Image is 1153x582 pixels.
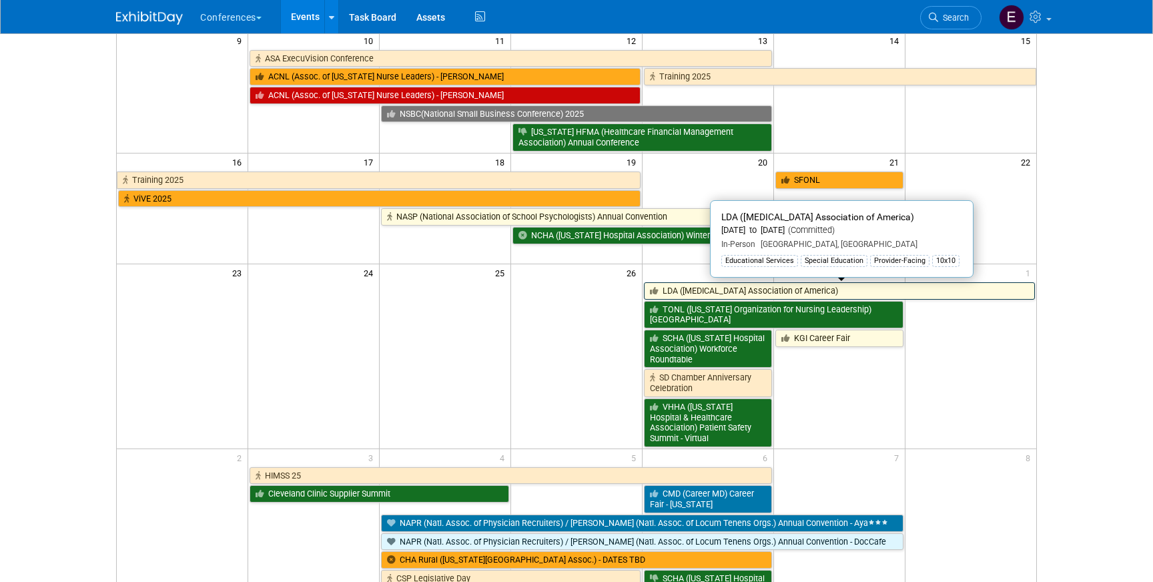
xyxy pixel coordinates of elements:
span: 15 [1020,32,1036,49]
span: 2 [236,449,248,466]
a: KGI Career Fair [775,330,903,347]
span: 25 [494,264,510,281]
span: 19 [625,154,642,170]
a: SCHA ([US_STATE] Hospital Association) Workforce Roundtable [644,330,772,368]
div: [DATE] to [DATE] [721,225,962,236]
img: ExhibitDay [116,11,183,25]
a: Training 2025 [644,68,1036,85]
a: SD Chamber Anniversary Celebration [644,369,772,396]
span: 17 [362,154,379,170]
span: [GEOGRAPHIC_DATA], [GEOGRAPHIC_DATA] [755,240,917,249]
a: Search [920,6,982,29]
span: 1 [1024,264,1036,281]
a: CHA Rural ([US_STATE][GEOGRAPHIC_DATA] Assoc.) - DATES TBD [381,551,772,569]
a: NASP (National Association of School Psychologists) Annual Convention [381,208,903,226]
span: 3 [367,449,379,466]
span: 11 [494,32,510,49]
div: Provider-Facing [870,255,929,267]
span: 16 [231,154,248,170]
a: ASA ExecuVision Conference [250,50,771,67]
div: Educational Services [721,255,798,267]
span: 22 [1020,154,1036,170]
span: (Committed) [785,225,835,235]
a: ACNL (Assoc. of [US_STATE] Nurse Leaders) - [PERSON_NAME] [250,87,641,104]
span: 26 [625,264,642,281]
img: Erin Anderson [999,5,1024,30]
span: 5 [630,449,642,466]
span: 6 [761,449,773,466]
span: 7 [893,449,905,466]
a: NCHA ([US_STATE] Hospital Association) Winter Meeting [512,227,903,244]
span: 10 [362,32,379,49]
span: In-Person [721,240,755,249]
span: 20 [757,154,773,170]
a: VHHA ([US_STATE] Hospital & Healthcare Association) Patient Safety Summit - Virtual [644,398,772,447]
a: SFONL [775,172,903,189]
a: Training 2025 [117,172,641,189]
a: LDA ([MEDICAL_DATA] Association of America) [644,282,1035,300]
span: LDA ([MEDICAL_DATA] Association of America) [721,212,914,222]
span: 23 [231,264,248,281]
div: 10x10 [932,255,959,267]
a: NAPR (Natl. Assoc. of Physician Recruiters) / [PERSON_NAME] (Natl. Assoc. of Locum Tenens Orgs.) ... [381,515,903,532]
a: ACNL (Assoc. of [US_STATE] Nurse Leaders) - [PERSON_NAME] [250,68,641,85]
a: Cleveland Clinic Supplier Summit [250,485,509,503]
span: 14 [888,32,905,49]
a: NSBC(National Small Business Conference) 2025 [381,105,772,123]
span: 21 [888,154,905,170]
span: 13 [757,32,773,49]
div: Special Education [801,255,867,267]
a: HIMSS 25 [250,467,771,485]
a: CMD (Career MD) Career Fair - [US_STATE] [644,485,772,513]
span: 12 [625,32,642,49]
span: 9 [236,32,248,49]
a: NAPR (Natl. Assoc. of Physician Recruiters) / [PERSON_NAME] (Natl. Assoc. of Locum Tenens Orgs.) ... [381,533,903,551]
a: TONL ([US_STATE] Organization for Nursing Leadership) [GEOGRAPHIC_DATA] [644,301,903,328]
span: 18 [494,154,510,170]
span: 8 [1024,449,1036,466]
a: [US_STATE] HFMA (Healthcare Financial Management Association) Annual Conference [512,123,772,151]
span: 24 [362,264,379,281]
a: ViVE 2025 [118,190,641,208]
span: 4 [498,449,510,466]
span: Search [938,13,969,23]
